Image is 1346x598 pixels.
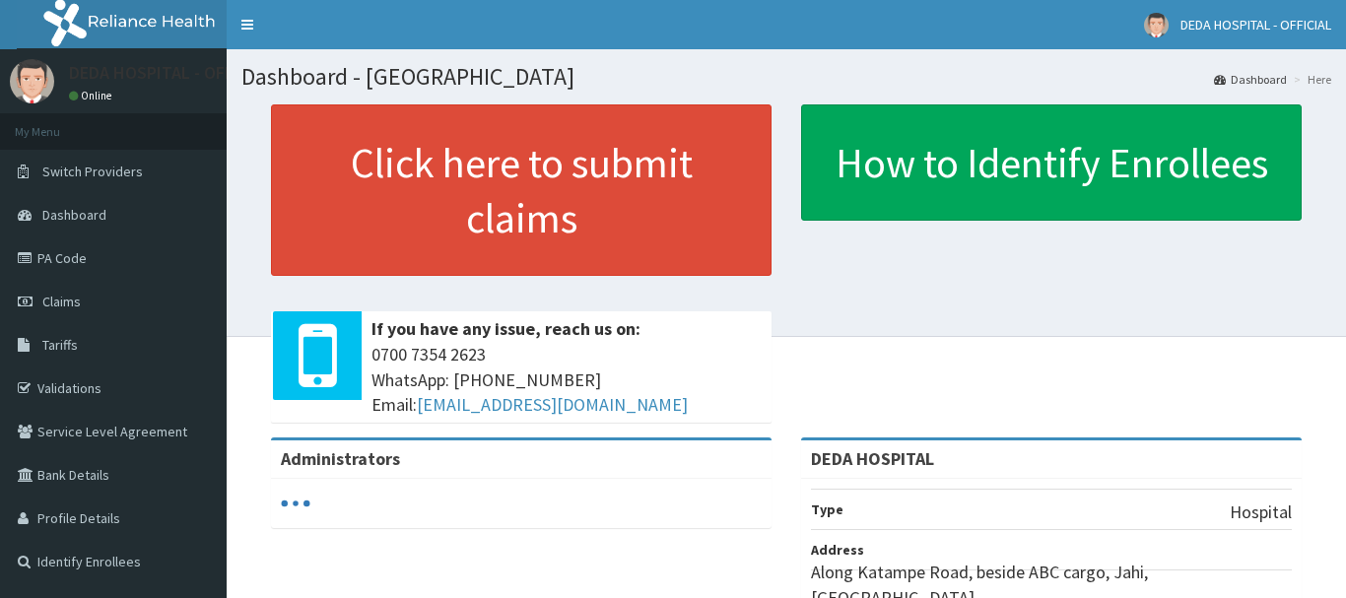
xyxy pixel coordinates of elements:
strong: DEDA HOSPITAL [811,447,934,470]
b: Type [811,500,843,518]
span: 0700 7354 2623 WhatsApp: [PHONE_NUMBER] Email: [371,342,762,418]
h1: Dashboard - [GEOGRAPHIC_DATA] [241,64,1331,90]
span: Switch Providers [42,163,143,180]
svg: audio-loading [281,489,310,518]
li: Here [1289,71,1331,88]
span: DEDA HOSPITAL - OFFICIAL [1180,16,1331,33]
a: Dashboard [1214,71,1287,88]
img: User Image [10,59,54,103]
b: If you have any issue, reach us on: [371,317,640,340]
span: Tariffs [42,336,78,354]
b: Address [811,541,864,559]
a: [EMAIL_ADDRESS][DOMAIN_NAME] [417,393,688,416]
a: How to Identify Enrollees [801,104,1302,221]
b: Administrators [281,447,400,470]
a: Click here to submit claims [271,104,772,276]
span: Dashboard [42,206,106,224]
p: Hospital [1230,499,1292,525]
img: User Image [1144,13,1169,37]
a: Online [69,89,116,102]
span: Claims [42,293,81,310]
p: DEDA HOSPITAL - OFFICIAL [69,64,272,82]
